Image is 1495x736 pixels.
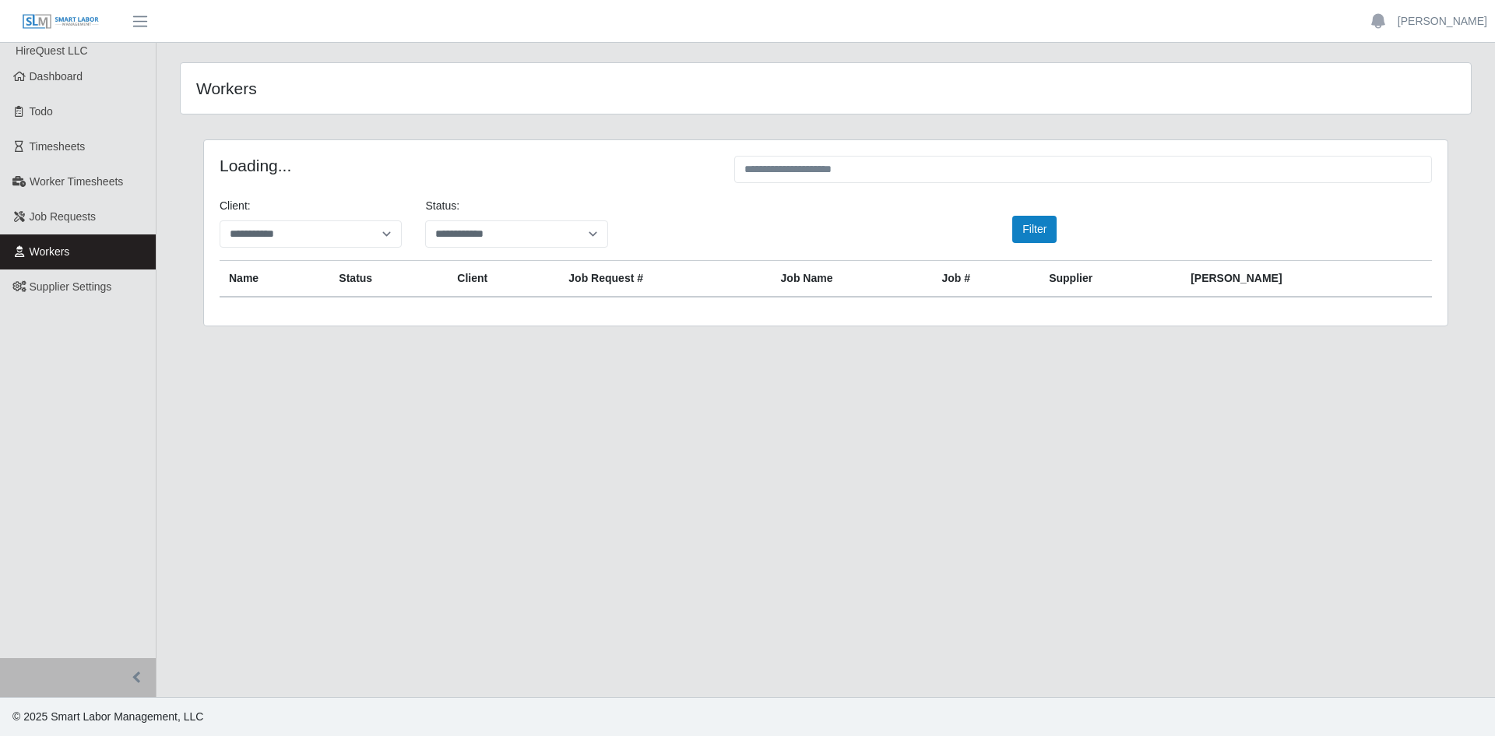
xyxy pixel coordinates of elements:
th: Client [448,261,559,298]
span: Dashboard [30,70,83,83]
th: Job # [932,261,1039,298]
img: SLM Logo [22,13,100,30]
span: Worker Timesheets [30,175,123,188]
span: Workers [30,245,70,258]
label: Client: [220,198,251,214]
span: HireQuest LLC [16,44,88,57]
span: Timesheets [30,140,86,153]
label: Status: [425,198,459,214]
h4: Loading... [220,156,711,175]
th: Job Request # [559,261,771,298]
th: Supplier [1039,261,1181,298]
span: Job Requests [30,210,97,223]
button: Filter [1012,216,1057,243]
th: Job Name [772,261,933,298]
h4: Workers [196,79,707,98]
th: [PERSON_NAME] [1181,261,1432,298]
th: Status [329,261,448,298]
span: Todo [30,105,53,118]
span: Supplier Settings [30,280,112,293]
a: [PERSON_NAME] [1398,13,1487,30]
th: Name [220,261,329,298]
span: © 2025 Smart Labor Management, LLC [12,710,203,723]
